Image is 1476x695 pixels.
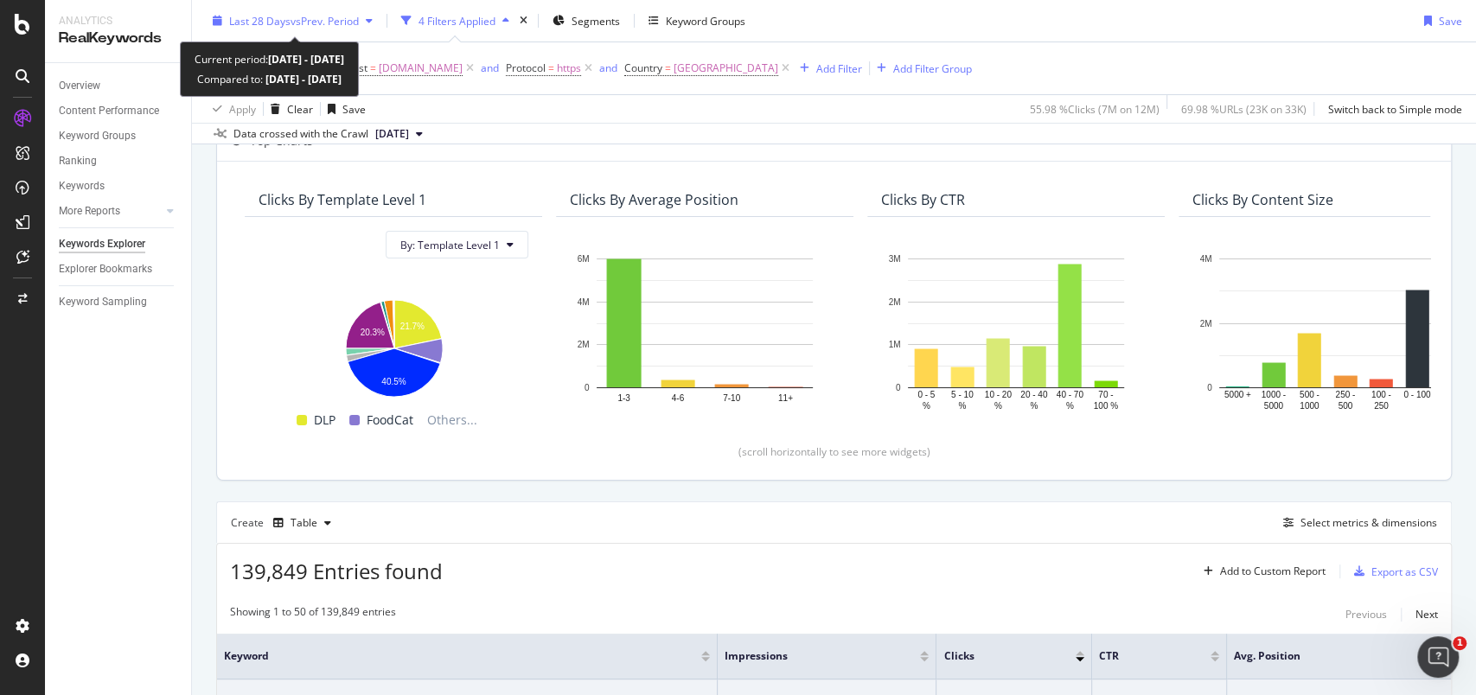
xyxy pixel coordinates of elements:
[59,14,177,29] div: Analytics
[342,101,366,116] div: Save
[59,260,179,278] a: Explorer Bookmarks
[666,13,745,28] div: Keyword Groups
[599,60,617,76] button: and
[266,509,338,537] button: Table
[59,102,159,120] div: Content Performance
[59,202,162,220] a: More Reports
[59,177,179,195] a: Keywords
[291,518,317,528] div: Table
[1300,515,1437,530] div: Select metrics & dimensions
[59,202,120,220] div: More Reports
[725,648,894,664] span: Impressions
[59,260,152,278] div: Explorer Bookmarks
[1345,607,1387,622] div: Previous
[672,393,685,403] text: 4-6
[1335,391,1355,400] text: 250 -
[1300,401,1319,411] text: 1000
[723,393,740,403] text: 7-10
[881,250,1151,412] svg: A chart.
[1371,391,1391,400] text: 100 -
[394,7,516,35] button: 4 Filters Applied
[870,58,972,79] button: Add Filter Group
[923,401,930,411] text: %
[1030,401,1038,411] text: %
[1371,564,1438,579] div: Export as CSV
[259,191,426,208] div: Clicks By Template Level 1
[1181,101,1307,116] div: 69.98 % URLs ( 23K on 33K )
[1417,7,1462,35] button: Save
[59,235,179,253] a: Keywords Explorer
[570,250,840,412] svg: A chart.
[264,95,313,123] button: Clear
[1276,513,1437,533] button: Select metrics & dimensions
[381,378,406,387] text: 40.5%
[1197,558,1326,585] button: Add to Custom Report
[665,61,671,75] span: =
[1200,319,1212,328] text: 2M
[1328,101,1462,116] div: Switch back to Simple mode
[599,61,617,75] div: and
[481,60,499,76] button: and
[238,444,1430,459] div: (scroll horizontally to see more widgets)
[268,52,344,67] b: [DATE] - [DATE]
[1192,250,1462,412] svg: A chart.
[617,393,630,403] text: 1-3
[206,95,256,123] button: Apply
[195,49,344,69] div: Current period:
[674,56,778,80] span: [GEOGRAPHIC_DATA]
[1417,636,1459,678] iframe: Intercom live chat
[506,61,546,75] span: Protocol
[1374,401,1389,411] text: 250
[1098,391,1113,400] text: 70 -
[400,238,500,252] span: By: Template Level 1
[59,293,179,311] a: Keyword Sampling
[59,293,147,311] div: Keyword Sampling
[570,191,738,208] div: Clicks By Average Position
[224,648,675,664] span: Keyword
[1439,13,1462,28] div: Save
[291,13,359,28] span: vs Prev. Period
[578,341,590,350] text: 2M
[1192,191,1333,208] div: Clicks By Content Size
[59,77,179,95] a: Overview
[263,72,342,86] b: [DATE] - [DATE]
[230,557,443,585] span: 139,849 Entries found
[368,124,430,144] button: [DATE]
[233,126,368,142] div: Data crossed with the Crawl
[943,648,1049,664] span: Clicks
[557,56,581,80] span: https
[958,401,966,411] text: %
[59,152,179,170] a: Ranking
[229,101,256,116] div: Apply
[321,95,366,123] button: Save
[259,291,528,399] svg: A chart.
[379,56,463,80] span: [DOMAIN_NAME]
[1220,566,1326,577] div: Add to Custom Report
[585,383,590,392] text: 0
[881,191,965,208] div: Clicks By CTR
[624,61,662,75] span: Country
[230,604,396,625] div: Showing 1 to 50 of 139,849 entries
[1099,648,1185,664] span: CTR
[59,102,179,120] a: Content Performance
[229,13,291,28] span: Last 28 Days
[1415,604,1438,625] button: Next
[1234,648,1409,664] span: Avg. Position
[1415,607,1438,622] div: Next
[206,7,380,35] button: Last 28 DaysvsPrev. Period
[386,231,528,258] button: By: Template Level 1
[985,391,1013,400] text: 10 - 20
[231,509,338,537] div: Create
[1338,401,1352,411] text: 500
[1347,558,1438,585] button: Export as CSV
[481,61,499,75] div: and
[400,322,425,332] text: 21.7%
[1094,401,1118,411] text: 100 %
[1066,401,1074,411] text: %
[59,177,105,195] div: Keywords
[197,69,342,89] div: Compared to:
[1207,383,1212,392] text: 0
